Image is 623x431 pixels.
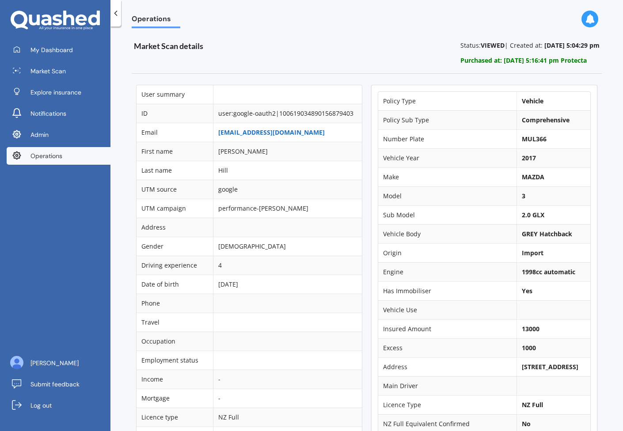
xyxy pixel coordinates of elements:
[137,256,213,275] td: Driving experience
[522,173,544,181] b: MAZDA
[378,262,517,281] td: Engine
[378,338,517,357] td: Excess
[522,249,543,257] b: Import
[378,357,517,376] td: Address
[137,85,213,104] td: User summary
[7,375,110,393] a: Submit feedback
[30,109,66,118] span: Notifications
[378,243,517,262] td: Origin
[378,376,517,395] td: Main Driver
[522,268,575,276] b: 1998cc automatic
[522,325,539,333] b: 13000
[213,142,362,161] td: [PERSON_NAME]
[137,199,213,218] td: UTM campaign
[378,319,517,338] td: Insured Amount
[213,389,362,408] td: -
[134,41,330,51] h3: Market Scan details
[7,41,110,59] a: My Dashboard
[137,218,213,237] td: Address
[30,401,52,410] span: Log out
[522,116,570,124] b: Comprehensive
[30,67,66,76] span: Market Scan
[378,92,517,110] td: Policy Type
[7,397,110,414] a: Log out
[30,151,62,160] span: Operations
[378,300,517,319] td: Vehicle Use
[30,130,49,139] span: Admin
[218,128,325,136] a: [EMAIL_ADDRESS][DOMAIN_NAME]
[137,275,213,294] td: Date of birth
[137,294,213,313] td: Phone
[378,167,517,186] td: Make
[137,161,213,180] td: Last name
[522,363,578,371] b: [STREET_ADDRESS]
[7,83,110,101] a: Explore insurance
[213,408,362,427] td: NZ Full
[137,237,213,256] td: Gender
[137,389,213,408] td: Mortgage
[522,344,536,352] b: 1000
[213,104,362,123] td: user:google-oauth2|100619034890156879403
[213,237,362,256] td: [DEMOGRAPHIC_DATA]
[378,186,517,205] td: Model
[137,123,213,142] td: Email
[522,401,543,409] b: NZ Full
[137,370,213,389] td: Income
[30,88,81,97] span: Explore insurance
[213,199,362,218] td: performance-[PERSON_NAME]
[378,205,517,224] td: Sub Model
[132,15,180,26] span: Operations
[213,161,362,180] td: Hill
[460,41,600,50] p: Status: | Created at:
[522,135,547,143] b: MUL366
[7,147,110,165] a: Operations
[522,211,544,219] b: 2.0 GLX
[213,256,362,275] td: 4
[378,224,517,243] td: Vehicle Body
[7,105,110,122] a: Notifications
[137,104,213,123] td: ID
[378,129,517,148] td: Number Plate
[137,408,213,427] td: Licence type
[522,192,525,200] b: 3
[137,313,213,332] td: Travel
[137,332,213,351] td: Occupation
[213,180,362,199] td: google
[522,154,536,162] b: 2017
[213,370,362,389] td: -
[378,395,517,414] td: Licence Type
[522,287,532,295] b: Yes
[30,45,73,54] span: My Dashboard
[460,56,587,64] b: Purchased at: [DATE] 5:16:41 pm Protecta
[522,230,572,238] b: GREY Hatchback
[137,351,213,370] td: Employment status
[7,126,110,144] a: Admin
[378,281,517,300] td: Has Immobiliser
[7,62,110,80] a: Market Scan
[481,41,505,49] b: VIEWED
[30,380,80,389] span: Submit feedback
[137,180,213,199] td: UTM source
[378,110,517,129] td: Policy Sub Type
[213,275,362,294] td: [DATE]
[137,142,213,161] td: First name
[7,354,110,372] a: [PERSON_NAME]
[10,356,23,369] img: ALV-UjU6YHOUIM1AGx_4vxbOkaOq-1eqc8a3URkVIJkc_iWYmQ98kTe7fc9QMVOBV43MoXmOPfWPN7JjnmUwLuIGKVePaQgPQ...
[522,420,531,428] b: No
[544,41,600,49] b: [DATE] 5:04:29 pm
[522,97,543,105] b: Vehicle
[30,359,79,367] span: [PERSON_NAME]
[378,148,517,167] td: Vehicle Year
